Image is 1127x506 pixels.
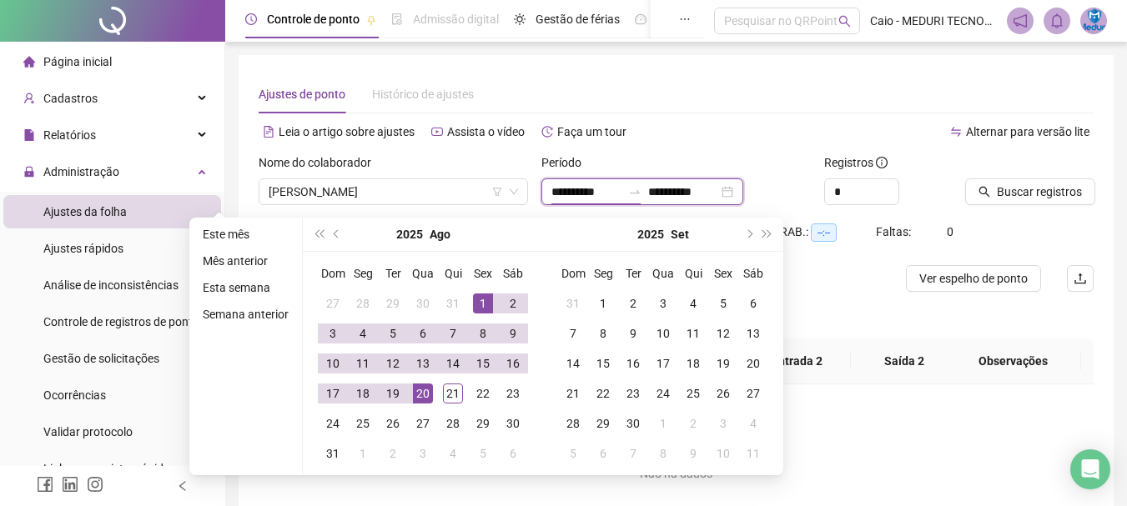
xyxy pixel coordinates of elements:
[1074,272,1087,285] span: upload
[378,408,408,438] td: 2025-08-26
[498,438,528,468] td: 2025-09-06
[438,348,468,378] td: 2025-08-14
[447,125,525,138] span: Assista o vídeo
[683,323,703,343] div: 11
[623,443,643,463] div: 7
[408,258,438,288] th: Qua
[438,318,468,348] td: 2025-08-07
[43,315,199,328] span: Controle de registros de ponto
[588,378,618,408] td: 2025-09-22
[353,293,373,313] div: 28
[563,353,583,373] div: 14
[348,378,378,408] td: 2025-08-18
[259,88,345,101] span: Ajustes de ponto
[648,318,678,348] td: 2025-09-10
[408,288,438,318] td: 2025-07-30
[593,293,613,313] div: 1
[713,353,733,373] div: 19
[738,378,768,408] td: 2025-09-27
[348,288,378,318] td: 2025-07-28
[438,258,468,288] th: Qui
[965,178,1095,205] button: Buscar registros
[498,378,528,408] td: 2025-08-23
[267,13,360,26] span: Controle de ponto
[413,443,433,463] div: 3
[443,443,463,463] div: 4
[498,258,528,288] th: Sáb
[323,323,343,343] div: 3
[1013,13,1028,28] span: notification
[683,413,703,433] div: 2
[196,251,295,271] li: Mês anterior
[653,353,673,373] div: 17
[23,166,35,178] span: lock
[413,413,433,433] div: 27
[269,179,518,204] span: MONIQUE SABINO DE ALMEIDA
[43,165,119,178] span: Administração
[671,218,689,251] button: month panel
[678,378,708,408] td: 2025-09-25
[851,338,958,384] th: Saída 2
[708,288,738,318] td: 2025-09-05
[678,258,708,288] th: Qui
[623,293,643,313] div: 2
[708,408,738,438] td: 2025-10-03
[23,129,35,141] span: file
[473,293,493,313] div: 1
[353,413,373,433] div: 25
[503,353,523,373] div: 16
[378,348,408,378] td: 2025-08-12
[648,288,678,318] td: 2025-09-03
[557,125,626,138] span: Faça um tour
[348,348,378,378] td: 2025-08-11
[408,408,438,438] td: 2025-08-27
[738,348,768,378] td: 2025-09-20
[43,352,159,365] span: Gestão de solicitações
[498,408,528,438] td: 2025-08-30
[824,153,888,172] span: Registros
[708,378,738,408] td: 2025-09-26
[628,185,641,198] span: to
[563,293,583,313] div: 31
[678,318,708,348] td: 2025-09-11
[593,413,613,433] div: 29
[498,348,528,378] td: 2025-08-16
[383,443,403,463] div: 2
[378,438,408,468] td: 2025-09-02
[43,205,127,218] span: Ajustes da folha
[648,378,678,408] td: 2025-09-24
[318,348,348,378] td: 2025-08-10
[678,408,708,438] td: 2025-10-02
[838,15,851,28] span: search
[653,293,673,313] div: 3
[966,125,1089,138] span: Alternar para versão lite
[743,443,763,463] div: 11
[43,425,133,438] span: Validar protocolo
[438,288,468,318] td: 2025-07-31
[618,258,648,288] th: Ter
[678,348,708,378] td: 2025-09-18
[618,288,648,318] td: 2025-09-02
[593,353,613,373] div: 15
[563,323,583,343] div: 7
[588,258,618,288] th: Seg
[743,413,763,433] div: 4
[348,438,378,468] td: 2025-09-01
[558,378,588,408] td: 2025-09-21
[259,153,382,172] label: Nome do colaborador
[738,258,768,288] th: Sáb
[588,438,618,468] td: 2025-10-06
[309,218,328,251] button: super-prev-year
[408,318,438,348] td: 2025-08-06
[378,258,408,288] th: Ter
[514,13,526,25] span: sun
[473,383,493,403] div: 22
[558,348,588,378] td: 2025-09-14
[563,383,583,403] div: 21
[503,323,523,343] div: 9
[348,408,378,438] td: 2025-08-25
[713,443,733,463] div: 10
[498,318,528,348] td: 2025-08-09
[408,438,438,468] td: 2025-09-03
[738,318,768,348] td: 2025-09-13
